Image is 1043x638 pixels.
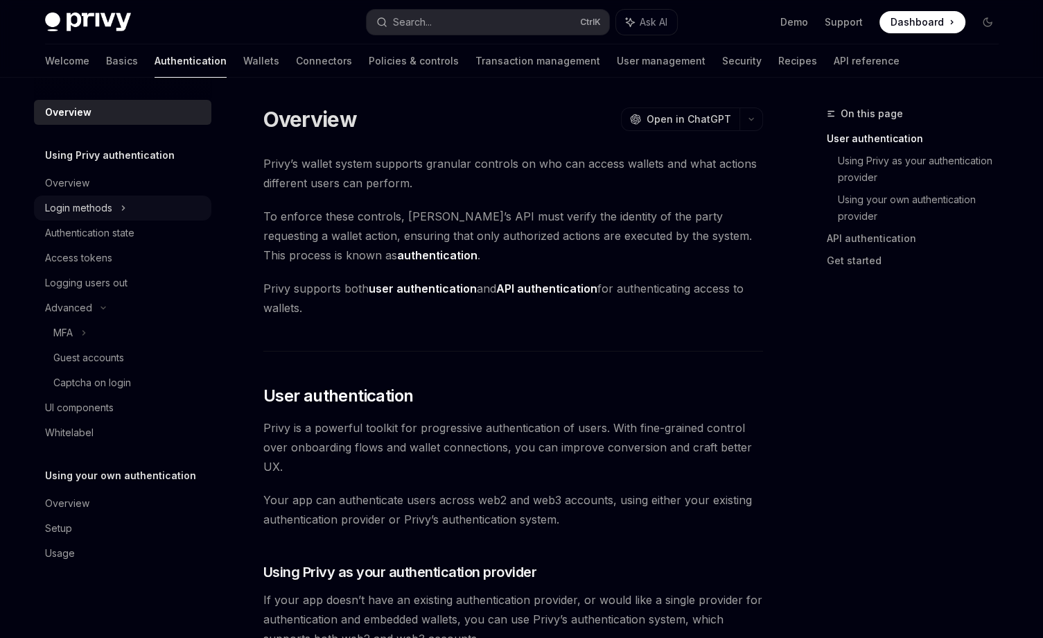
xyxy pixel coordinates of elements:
a: API reference [834,44,900,78]
a: Guest accounts [34,345,211,370]
span: On this page [841,105,903,122]
a: Support [825,15,863,29]
a: Logging users out [34,270,211,295]
a: Demo [780,15,808,29]
a: Dashboard [879,11,965,33]
div: Overview [45,495,89,512]
span: Open in ChatGPT [647,112,731,126]
div: Search... [393,14,432,31]
a: Transaction management [475,44,600,78]
span: Your app can authenticate users across web2 and web3 accounts, using either your existing authent... [263,490,763,529]
span: Privy is a powerful toolkit for progressive authentication of users. With fine-grained control ov... [263,418,763,476]
button: Open in ChatGPT [621,107,739,131]
a: API authentication [827,227,1010,250]
div: Authentication state [45,225,134,241]
strong: user authentication [369,282,477,295]
a: Usage [34,541,211,566]
div: MFA [53,325,73,341]
a: Basics [106,44,138,78]
span: User authentication [263,385,414,407]
img: dark logo [45,12,131,32]
a: Overview [34,491,211,516]
div: Whitelabel [45,424,94,441]
div: Logging users out [45,275,128,291]
span: Privy supports both and for authenticating access to wallets. [263,279,763,318]
span: Dashboard [891,15,944,29]
a: Get started [827,250,1010,272]
div: Overview [45,104,91,121]
button: Ask AI [616,10,677,35]
a: User management [617,44,705,78]
a: UI components [34,395,211,420]
a: Captcha on login [34,370,211,395]
span: Using Privy as your authentication provider [263,562,537,582]
a: Welcome [45,44,89,78]
a: Security [722,44,762,78]
a: Connectors [296,44,352,78]
a: Authentication state [34,221,211,245]
a: Authentication [155,44,227,78]
a: Overview [34,100,211,125]
div: Guest accounts [53,350,124,366]
div: Usage [45,545,75,562]
span: Ctrl K [580,17,601,28]
div: Login methods [45,200,112,216]
a: Setup [34,516,211,541]
div: Captcha on login [53,374,131,391]
h1: Overview [263,107,357,132]
a: User authentication [827,128,1010,150]
span: Ask AI [640,15,667,29]
a: Whitelabel [34,420,211,445]
span: To enforce these controls, [PERSON_NAME]’s API must verify the identity of the party requesting a... [263,207,763,265]
a: Wallets [243,44,279,78]
div: Overview [45,175,89,191]
a: Access tokens [34,245,211,270]
a: Recipes [778,44,817,78]
a: Using Privy as your authentication provider [838,150,1010,189]
button: Toggle dark mode [976,11,999,33]
a: Overview [34,171,211,196]
span: Privy’s wallet system supports granular controls on who can access wallets and what actions diffe... [263,154,763,193]
h5: Using Privy authentication [45,147,175,164]
div: Access tokens [45,250,112,266]
a: Policies & controls [369,44,459,78]
a: Using your own authentication provider [838,189,1010,227]
div: Advanced [45,300,92,316]
div: Setup [45,520,72,537]
h5: Using your own authentication [45,467,196,484]
strong: API authentication [496,282,597,295]
button: Search...CtrlK [367,10,609,35]
div: UI components [45,399,114,416]
strong: authentication [397,248,477,262]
